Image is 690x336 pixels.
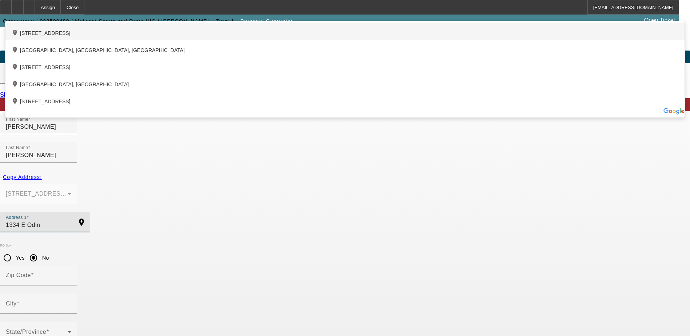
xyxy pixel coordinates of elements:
[5,57,685,74] div: [STREET_ADDRESS]
[240,18,293,24] span: Personal Guarantor
[73,218,90,227] mat-icon: add_location
[11,29,20,38] mat-icon: add_location
[641,14,678,27] a: Open Ticket
[11,63,20,72] mat-icon: add_location
[11,97,20,106] mat-icon: add_location
[3,18,209,24] span: Opportunity / 082500480 / Midwest Septic and Drain INC / [PERSON_NAME]
[6,300,17,307] mat-label: City
[5,91,685,108] div: [STREET_ADDRESS]
[214,15,237,28] button: Term 1
[11,80,20,89] mat-icon: add_location
[6,117,28,122] mat-label: First Name
[5,74,685,91] div: [GEOGRAPHIC_DATA], [GEOGRAPHIC_DATA]
[663,108,685,115] img: Powered by Google
[5,23,685,40] div: [STREET_ADDRESS]
[6,272,31,278] mat-label: Zip Code
[239,15,295,28] button: Personal Guarantor
[6,329,46,335] mat-label: State/Province
[11,46,20,55] mat-icon: add_location
[216,18,234,24] span: Term 1
[3,174,42,180] span: Copy Address:
[15,254,25,261] label: Yes
[41,254,49,261] label: No
[5,40,685,57] div: [GEOGRAPHIC_DATA], [GEOGRAPHIC_DATA], [GEOGRAPHIC_DATA]
[6,145,28,150] mat-label: Last Name
[6,215,27,220] mat-label: Address 1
